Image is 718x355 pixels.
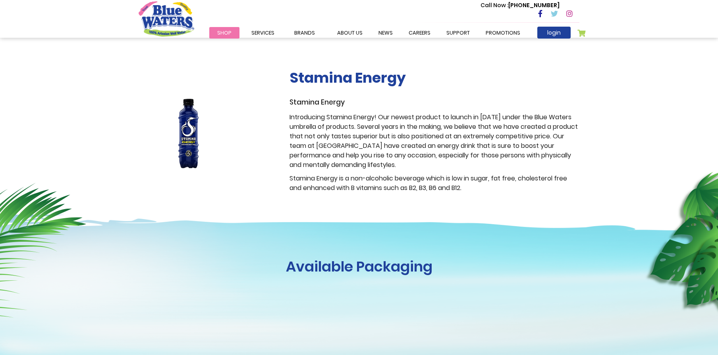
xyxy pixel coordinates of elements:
[251,29,274,37] span: Services
[139,1,194,36] a: store logo
[371,27,401,39] a: News
[290,174,579,193] p: Stamina Energy is a non-alcoholic beverage which is low in sugar, fat free, cholesterol free and ...
[478,27,528,39] a: Promotions
[294,29,315,37] span: Brands
[481,1,508,9] span: Call Now :
[481,1,560,10] p: [PHONE_NUMBER]
[139,258,579,275] h1: Available Packaging
[438,27,478,39] a: support
[290,69,579,86] h2: Stamina Energy
[537,27,571,39] a: login
[290,113,579,170] p: Introducing Stamina Energy! Our newest product to launch in [DATE] under the Blue Waters umbrella...
[401,27,438,39] a: careers
[217,29,232,37] span: Shop
[139,97,238,169] img: stamina-energy.jpg
[329,27,371,39] a: about us
[290,98,579,107] h3: Stamina Energy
